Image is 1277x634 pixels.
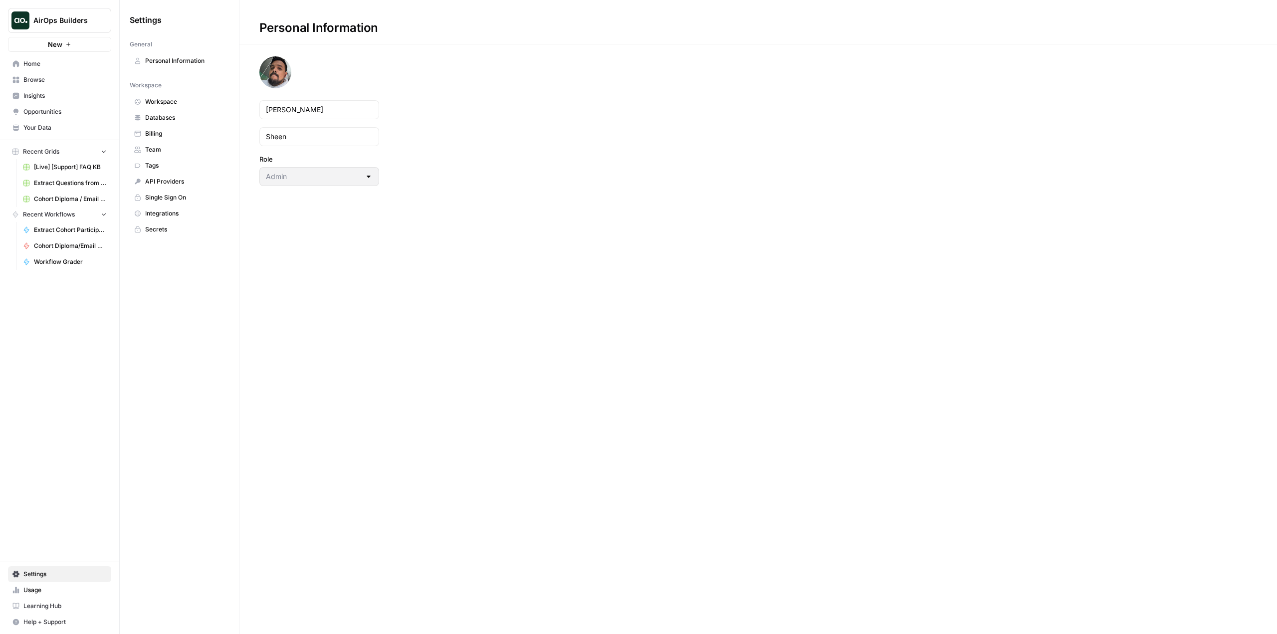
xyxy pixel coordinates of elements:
[145,161,224,170] span: Tags
[130,14,162,26] span: Settings
[145,225,224,234] span: Secrets
[8,144,111,159] button: Recent Grids
[259,56,291,88] img: avatar
[23,75,107,84] span: Browse
[11,11,29,29] img: AirOps Builders Logo
[239,20,398,36] div: Personal Information
[18,254,111,270] a: Workflow Grader
[130,158,229,174] a: Tags
[130,53,229,69] a: Personal Information
[8,8,111,33] button: Workspace: AirOps Builders
[145,113,224,122] span: Databases
[23,107,107,116] span: Opportunities
[23,59,107,68] span: Home
[23,586,107,595] span: Usage
[145,145,224,154] span: Team
[130,142,229,158] a: Team
[33,15,94,25] span: AirOps Builders
[18,159,111,175] a: [Live] [Support] FAQ KB
[8,582,111,598] a: Usage
[8,37,111,52] button: New
[130,174,229,190] a: API Providers
[130,126,229,142] a: Billing
[18,238,111,254] a: Cohort Diploma/Email Generator
[145,193,224,202] span: Single Sign On
[23,147,59,156] span: Recent Grids
[130,206,229,221] a: Integrations
[130,94,229,110] a: Workspace
[23,618,107,627] span: Help + Support
[23,570,107,579] span: Settings
[8,566,111,582] a: Settings
[18,175,111,191] a: Extract Questions from Slack > FAQ Grid
[8,614,111,630] button: Help + Support
[130,221,229,237] a: Secrets
[145,97,224,106] span: Workspace
[130,110,229,126] a: Databases
[145,56,224,65] span: Personal Information
[18,191,111,207] a: Cohort Diploma / Email Automation
[145,177,224,186] span: API Providers
[8,207,111,222] button: Recent Workflows
[8,72,111,88] a: Browse
[130,190,229,206] a: Single Sign On
[8,88,111,104] a: Insights
[23,602,107,611] span: Learning Hub
[34,195,107,204] span: Cohort Diploma / Email Automation
[23,123,107,132] span: Your Data
[23,91,107,100] span: Insights
[8,56,111,72] a: Home
[130,40,152,49] span: General
[34,163,107,172] span: [Live] [Support] FAQ KB
[8,120,111,136] a: Your Data
[130,81,162,90] span: Workspace
[34,179,107,188] span: Extract Questions from Slack > FAQ Grid
[34,241,107,250] span: Cohort Diploma/Email Generator
[23,210,75,219] span: Recent Workflows
[34,225,107,234] span: Extract Cohort Participants from CSV
[48,39,62,49] span: New
[259,154,379,164] label: Role
[8,598,111,614] a: Learning Hub
[145,129,224,138] span: Billing
[8,104,111,120] a: Opportunities
[34,257,107,266] span: Workflow Grader
[145,209,224,218] span: Integrations
[18,222,111,238] a: Extract Cohort Participants from CSV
